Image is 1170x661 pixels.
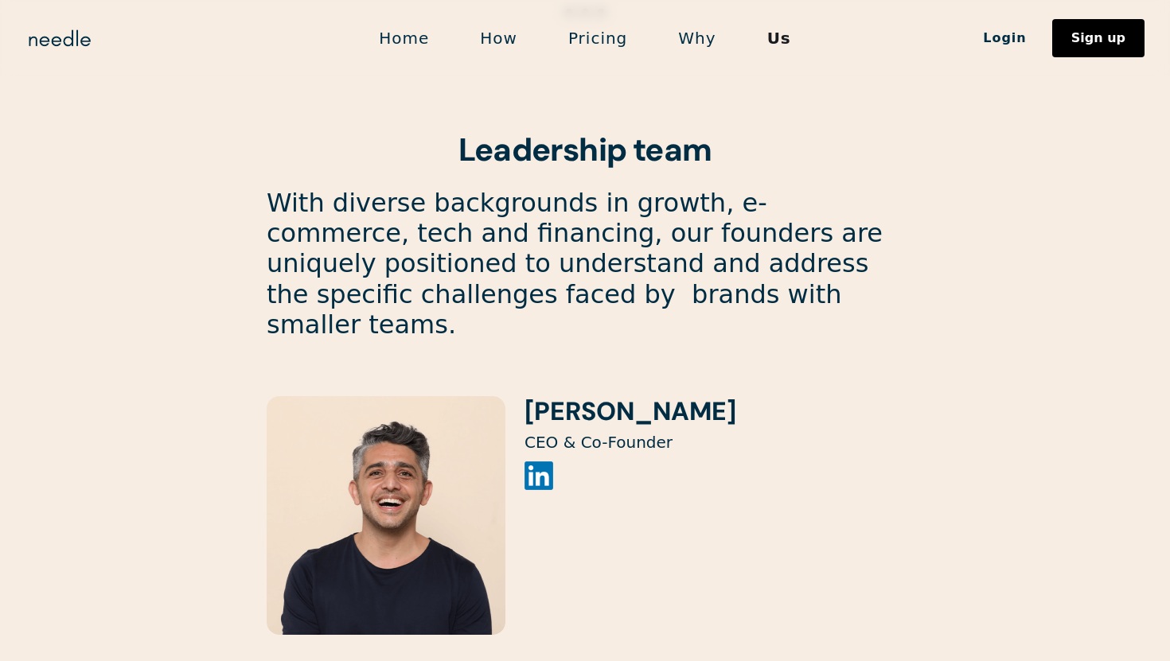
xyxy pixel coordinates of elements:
p: CEO & Co-Founder [525,433,736,452]
a: Login [957,25,1052,52]
h2: Leadership team [267,130,903,169]
a: How [454,21,543,55]
a: Why [653,21,741,55]
a: Sign up [1052,19,1145,57]
div: Sign up [1071,32,1125,45]
p: With diverse backgrounds in growth, e-commerce, tech and financing, our founders are uniquely pos... [267,188,903,340]
a: Home [353,21,454,55]
a: Pricing [543,21,653,55]
h3: [PERSON_NAME] [525,396,736,426]
a: Us [742,21,817,55]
